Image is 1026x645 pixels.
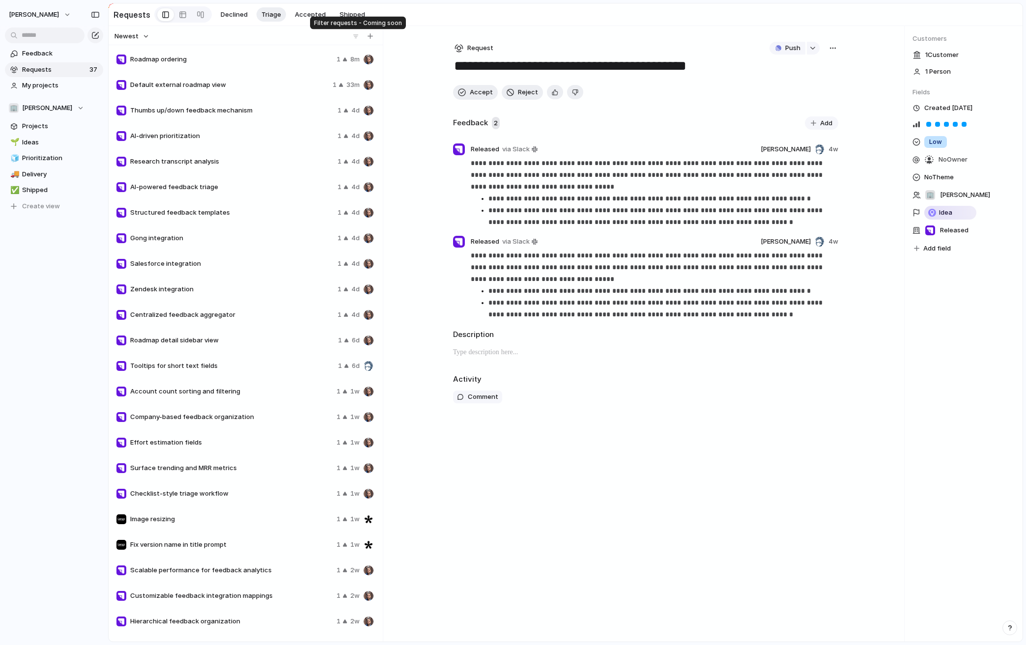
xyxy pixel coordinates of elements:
[9,153,19,163] button: 🧊
[350,489,360,499] span: 1w
[130,208,334,218] span: Structured feedback templates
[351,310,360,320] span: 4d
[22,185,100,195] span: Shipped
[350,463,360,473] span: 1w
[351,233,360,243] span: 4d
[351,182,360,192] span: 4d
[761,144,811,154] span: [PERSON_NAME]
[5,119,103,134] a: Projects
[453,374,482,385] h2: Activity
[337,438,341,448] span: 1
[939,208,952,218] span: Idea
[338,233,342,243] span: 1
[502,237,530,247] span: via Slack
[5,46,103,61] a: Feedback
[130,55,333,64] span: Roadmap ordering
[337,565,341,575] span: 1
[338,131,342,141] span: 1
[130,182,334,192] span: AI-powered feedback triage
[338,361,342,371] span: 1
[22,49,100,58] span: Feedback
[5,78,103,93] a: My projects
[912,34,1015,44] span: Customers
[113,30,151,43] button: Newest
[502,85,543,100] button: Reject
[453,85,498,100] button: Accept
[350,55,360,64] span: 8m
[130,514,333,524] span: Image resizing
[518,87,538,97] span: Reject
[912,242,952,255] button: Add field
[340,10,365,20] span: Shipped
[351,259,360,269] span: 4d
[453,391,502,403] button: Comment
[130,565,333,575] span: Scalable performance for feedback analytics
[925,67,951,77] span: 1 Person
[130,157,334,167] span: Research transcript analysis
[338,259,342,269] span: 1
[89,65,99,75] span: 37
[352,361,360,371] span: 6d
[350,514,360,524] span: 1w
[22,153,100,163] span: Prioritization
[335,7,370,22] button: Shipped
[9,103,19,113] div: 🏢
[5,183,103,197] a: ✅Shipped
[337,540,341,550] span: 1
[216,7,253,22] button: Declined
[9,169,19,179] button: 🚚
[130,438,333,448] span: Effort estimation fields
[471,144,499,154] span: Released
[130,361,334,371] span: Tooltips for short text fields
[130,463,333,473] span: Surface trending and MRR metrics
[346,80,360,90] span: 33m
[350,412,360,422] span: 1w
[9,138,19,147] button: 🌱
[350,617,360,626] span: 2w
[337,55,341,64] span: 1
[338,182,342,192] span: 1
[337,387,341,396] span: 1
[114,9,150,21] h2: Requests
[337,412,341,422] span: 1
[5,151,103,166] a: 🧊Prioritization
[221,10,248,20] span: Declined
[925,50,959,60] span: 1 Customer
[130,80,329,90] span: Default external roadmap view
[22,103,72,113] span: [PERSON_NAME]
[130,489,333,499] span: Checklist-style triage workflow
[350,387,360,396] span: 1w
[22,201,60,211] span: Create view
[500,143,540,155] a: via Slack
[333,80,337,90] span: 1
[130,336,334,345] span: Roadmap detail sidebar view
[337,617,341,626] span: 1
[338,336,342,345] span: 1
[130,131,334,141] span: AI-driven prioritization
[468,392,498,402] span: Comment
[10,168,17,180] div: 🚚
[261,10,281,20] span: Triage
[820,118,832,128] span: Add
[912,87,1015,97] span: Fields
[9,185,19,195] button: ✅
[337,514,341,524] span: 1
[130,387,333,396] span: Account count sorting and filtering
[350,540,360,550] span: 1w
[9,10,59,20] span: [PERSON_NAME]
[924,171,954,183] span: No Theme
[5,135,103,150] div: 🌱Ideas
[295,10,326,20] span: Accepted
[502,144,530,154] span: via Slack
[453,42,495,55] button: Request
[337,489,341,499] span: 1
[5,101,103,115] button: 🏢[PERSON_NAME]
[22,121,100,131] span: Projects
[785,43,800,53] span: Push
[5,199,103,214] button: Create view
[22,65,86,75] span: Requests
[130,617,333,626] span: Hierarchical feedback organization
[471,237,499,247] span: Released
